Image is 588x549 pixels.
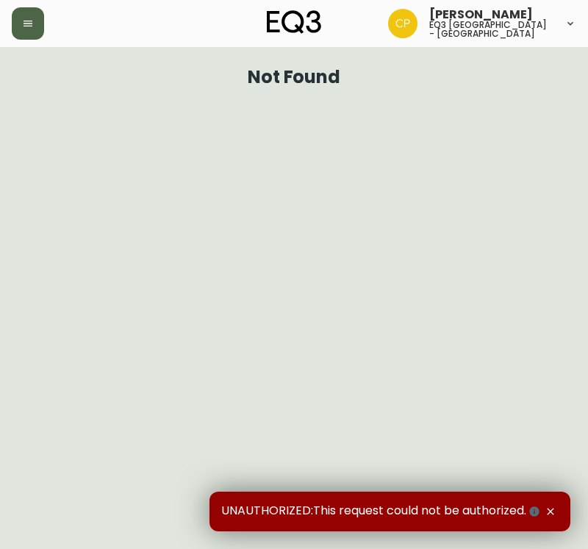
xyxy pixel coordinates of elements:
img: logo [267,10,321,34]
h5: eq3 [GEOGRAPHIC_DATA] - [GEOGRAPHIC_DATA] [429,21,553,38]
span: [PERSON_NAME] [429,9,533,21]
h1: Not Found [248,71,341,84]
span: UNAUTHORIZED:This request could not be authorized. [221,503,542,520]
img: d4538ce6a4da033bb8b50397180cc0a5 [388,9,417,38]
